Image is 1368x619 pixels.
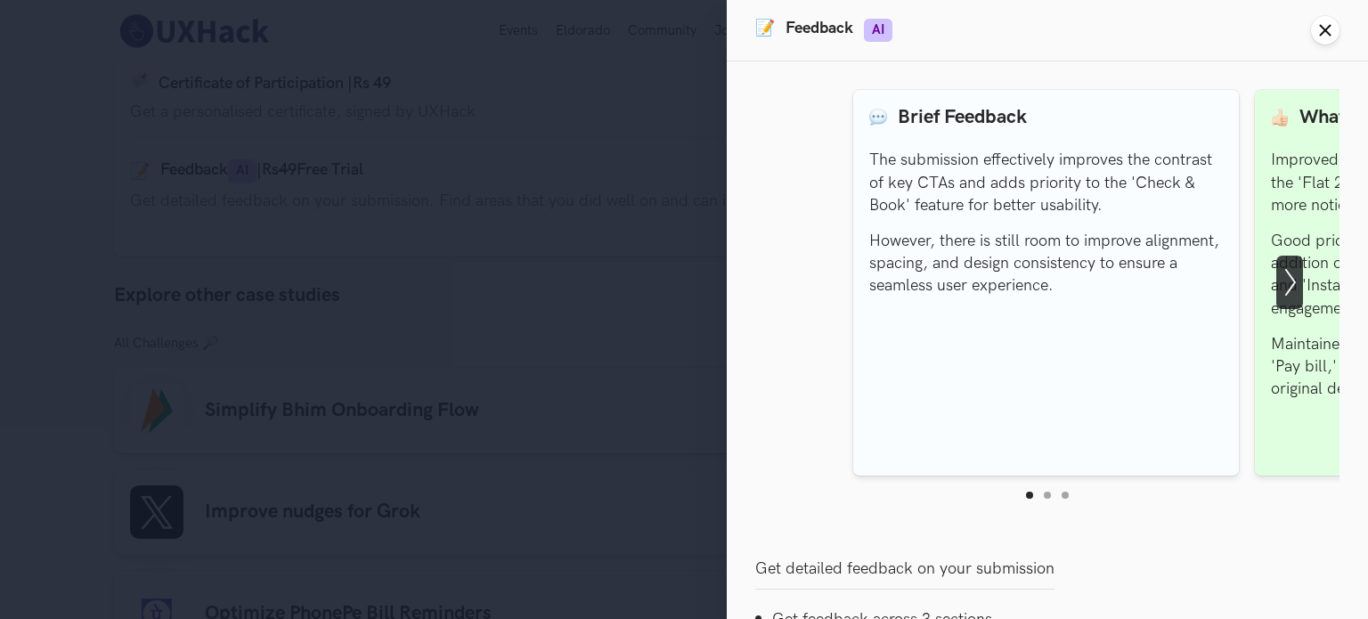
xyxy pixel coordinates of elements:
h4: Feedback [755,19,892,43]
span: 📝 [755,19,775,43]
label: Get detailed feedback on your submission [755,559,1054,590]
label: Brief Feedback [898,106,1027,129]
p: The submission effectively improves the contrast of key CTAs and adds priority to the 'Check & Bo... [869,149,1223,216]
p: However, there is still room to improve alignment, spacing, and design consistency to ensure a se... [869,230,1223,297]
span: AI [864,19,892,43]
